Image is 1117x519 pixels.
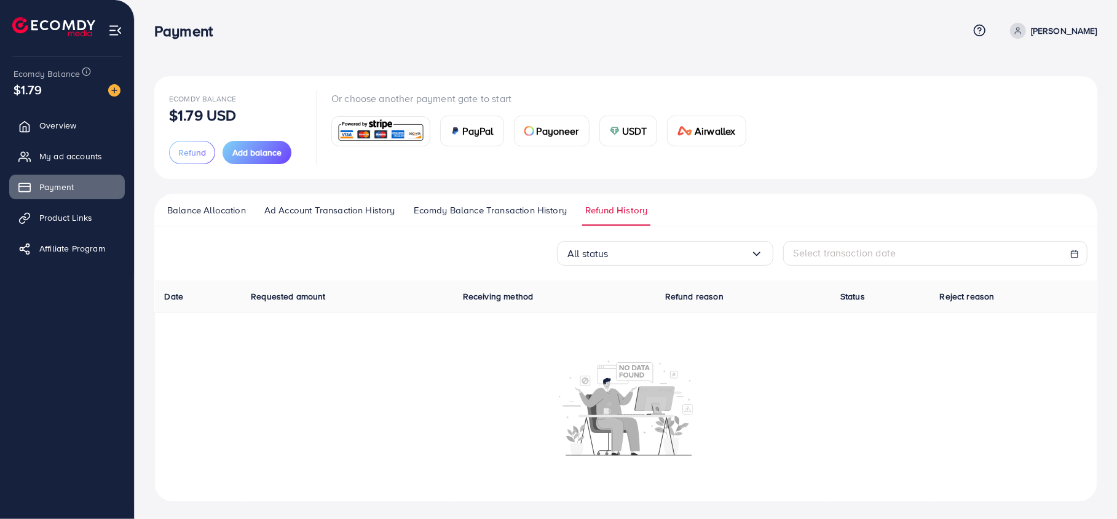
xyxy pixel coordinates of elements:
a: cardUSDT [599,116,658,146]
p: [PERSON_NAME] [1031,23,1097,38]
span: Add balance [232,146,282,159]
span: Refund History [585,204,647,217]
img: No account [559,359,693,456]
span: My ad accounts [39,150,102,162]
span: Balance Allocation [167,204,246,217]
span: PayPal [463,124,494,138]
button: Refund [169,141,215,164]
span: Payment [39,181,74,193]
a: Affiliate Program [9,236,125,261]
span: Ad Account Transaction History [264,204,395,217]
span: Payoneer [537,124,579,138]
p: Or choose another payment gate to start [331,91,756,106]
a: Overview [9,113,125,138]
span: All status [567,244,609,263]
a: My ad accounts [9,144,125,168]
img: menu [108,23,122,38]
button: Add balance [223,141,291,164]
span: Select transaction date [794,246,896,259]
span: Airwallex [695,124,735,138]
img: card [677,126,692,136]
a: cardAirwallex [667,116,746,146]
a: [PERSON_NAME] [1005,23,1097,39]
a: Payment [9,175,125,199]
div: Search for option [557,241,773,266]
span: Ecomdy Balance [14,68,80,80]
h3: Payment [154,22,223,40]
span: Refund reason [665,290,724,303]
span: Affiliate Program [39,242,105,255]
span: Ecomdy Balance Transaction History [414,204,567,217]
img: card [451,126,460,136]
span: Receiving method [463,290,534,303]
span: Date [165,290,184,303]
a: Product Links [9,205,125,230]
span: Reject reason [940,290,995,303]
span: $1.79 [14,81,42,98]
a: cardPayPal [440,116,504,146]
span: Product Links [39,212,92,224]
p: $1.79 USD [169,108,236,122]
img: card [336,118,426,145]
span: Ecomdy Balance [169,93,236,104]
img: image [108,84,120,97]
a: card [331,116,430,146]
img: logo [12,17,95,36]
img: card [610,126,620,136]
a: cardPayoneer [514,116,590,146]
img: card [524,126,534,136]
span: Refund [178,146,206,159]
iframe: Chat [1065,464,1108,510]
span: Requested amount [251,290,326,303]
input: Search for option [609,244,751,263]
span: Overview [39,119,76,132]
span: USDT [622,124,647,138]
span: Status [840,290,865,303]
